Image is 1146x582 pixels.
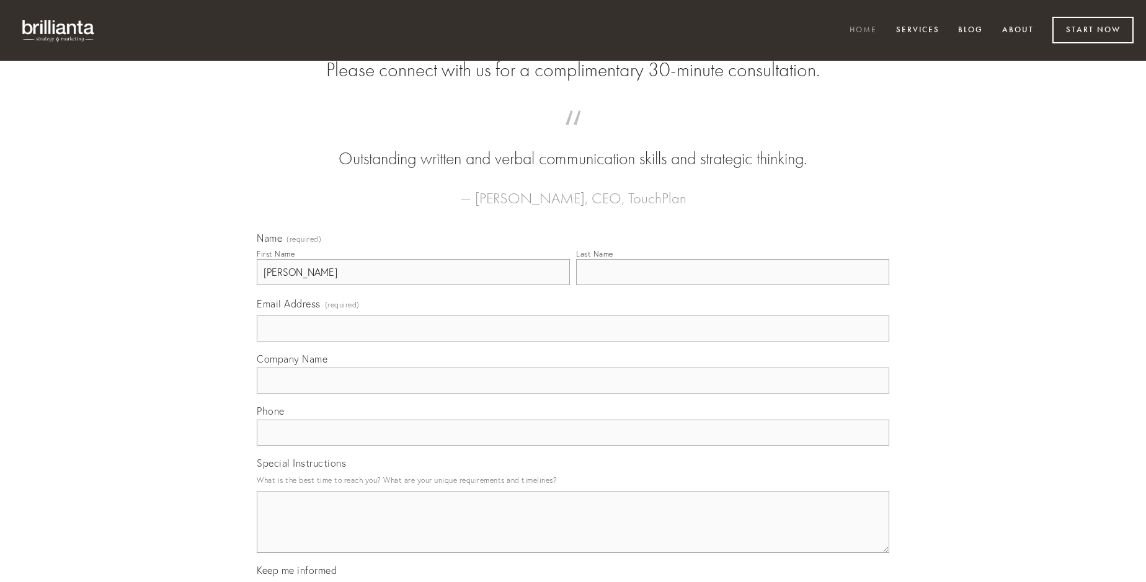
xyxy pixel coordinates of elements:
span: “ [277,123,869,147]
span: (required) [325,296,360,313]
a: About [994,20,1042,41]
a: Blog [950,20,991,41]
span: (required) [286,236,321,243]
figcaption: — [PERSON_NAME], CEO, TouchPlan [277,171,869,211]
blockquote: Outstanding written and verbal communication skills and strategic thinking. [277,123,869,171]
div: Last Name [576,249,613,258]
span: Name [257,232,282,244]
span: Phone [257,405,285,417]
p: What is the best time to reach you? What are your unique requirements and timelines? [257,472,889,488]
img: brillianta - research, strategy, marketing [12,12,105,48]
a: Start Now [1052,17,1134,43]
span: Company Name [257,353,327,365]
span: Special Instructions [257,457,346,469]
span: Email Address [257,298,321,310]
span: Keep me informed [257,564,337,576]
div: First Name [257,249,295,258]
a: Home [842,20,885,41]
h2: Please connect with us for a complimentary 30-minute consultation. [257,58,889,82]
a: Services [888,20,948,41]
